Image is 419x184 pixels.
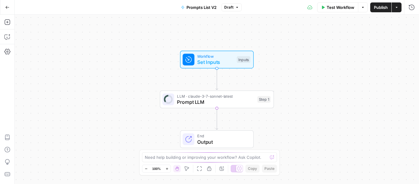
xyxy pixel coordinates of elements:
div: Inputs [237,56,250,63]
button: Prompts List V2 [177,2,220,12]
span: LLM · claude-3-7-sonnet-latest [177,93,254,99]
div: Step 1 [257,96,271,103]
span: Workflow [197,53,234,59]
button: Paste [262,165,277,173]
span: Copy [248,166,257,171]
button: Test Workflow [317,2,358,12]
span: Publish [374,4,388,10]
button: Copy [245,165,259,173]
div: EndOutput [160,130,274,148]
span: Paste [264,166,275,171]
div: LLM · claude-3-7-sonnet-latestPrompt LLMStep 1 [160,91,274,108]
span: Draft [224,5,233,10]
span: Set Inputs [197,58,234,66]
span: Output [197,138,247,146]
span: Prompt LLM [177,98,254,106]
span: Test Workflow [327,4,354,10]
button: Draft [221,3,242,11]
g: Edge from start to step_1 [216,69,218,90]
span: End [197,133,247,139]
button: Publish [370,2,391,12]
div: WorkflowSet InputsInputs [160,51,274,69]
span: 100% [152,166,161,171]
g: Edge from step_1 to end [216,108,218,130]
span: Prompts List V2 [186,4,217,10]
